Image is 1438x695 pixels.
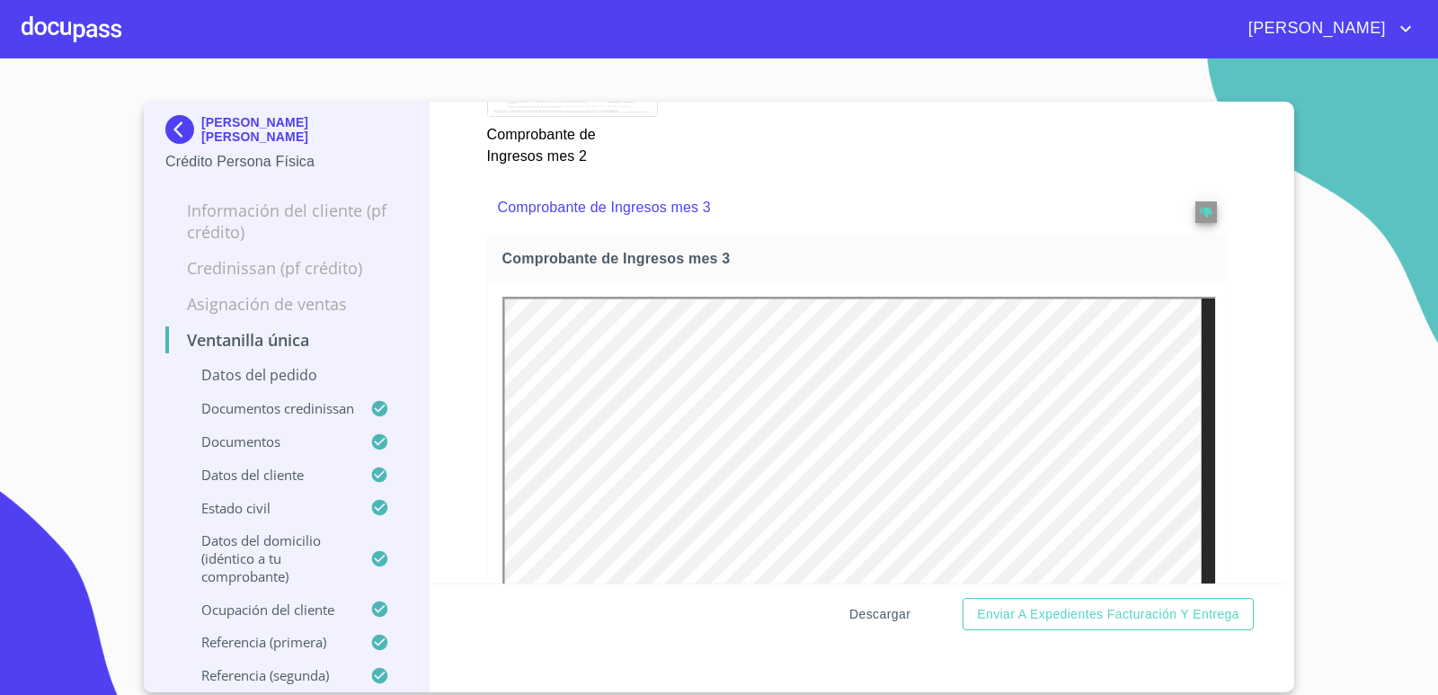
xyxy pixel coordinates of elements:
[165,293,407,315] p: Asignación de Ventas
[502,249,1221,268] span: Comprobante de Ingresos mes 3
[1235,14,1395,43] span: [PERSON_NAME]
[201,115,407,144] p: [PERSON_NAME] [PERSON_NAME]
[165,466,370,484] p: Datos del cliente
[165,399,370,417] p: Documentos CrediNissan
[165,633,370,651] p: Referencia (primera)
[487,117,656,167] p: Comprobante de Ingresos mes 2
[165,666,370,684] p: Referencia (segunda)
[498,197,1145,218] p: Comprobante de Ingresos mes 3
[165,115,201,144] img: Docupass spot blue
[1195,201,1217,223] button: reject
[1235,14,1416,43] button: account of current user
[963,598,1254,631] button: Enviar a Expedientes Facturación y Entrega
[165,329,407,351] p: Ventanilla única
[165,499,370,517] p: Estado civil
[165,257,407,279] p: Credinissan (PF crédito)
[165,200,407,243] p: Información del cliente (PF crédito)
[165,531,370,585] p: Datos del domicilio (idéntico a tu comprobante)
[849,603,910,626] span: Descargar
[165,115,407,151] div: [PERSON_NAME] [PERSON_NAME]
[165,151,407,173] p: Crédito Persona Física
[842,598,918,631] button: Descargar
[165,365,407,385] p: Datos del pedido
[165,601,370,619] p: Ocupación del Cliente
[977,603,1239,626] span: Enviar a Expedientes Facturación y Entrega
[165,432,370,450] p: Documentos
